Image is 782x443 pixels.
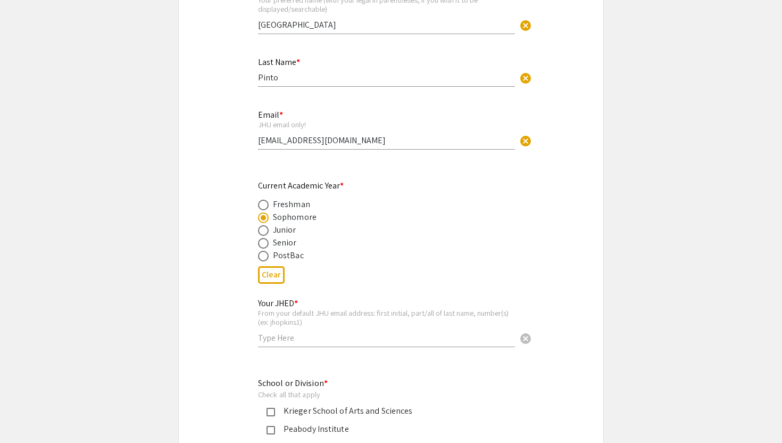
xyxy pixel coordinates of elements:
[258,266,285,284] button: Clear
[258,298,298,309] mat-label: Your JHED
[515,67,536,88] button: Clear
[258,135,515,146] input: Type Here
[258,109,283,120] mat-label: Email
[258,390,507,399] div: Check all that apply
[258,19,515,30] input: Type Here
[273,236,297,249] div: Senior
[258,180,344,191] mat-label: Current Academic Year
[515,327,536,348] button: Clear
[258,56,300,68] mat-label: Last Name
[258,332,515,343] input: Type Here
[519,135,532,147] span: cancel
[519,72,532,85] span: cancel
[515,129,536,151] button: Clear
[258,120,515,129] div: JHU email only!
[258,72,515,83] input: Type Here
[273,249,304,262] div: PostBac
[275,405,498,417] div: Krieger School of Arts and Sciences
[275,423,498,436] div: Peabody Institute
[273,224,296,236] div: Junior
[258,378,328,389] mat-label: School or Division
[515,14,536,35] button: Clear
[8,395,45,435] iframe: Chat
[273,211,317,224] div: Sophomore
[519,332,532,345] span: cancel
[273,198,310,211] div: Freshman
[258,308,515,327] div: From your default JHU email address: first initial, part/all of last name, number(s) (ex: jhopkins1)
[519,19,532,32] span: cancel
